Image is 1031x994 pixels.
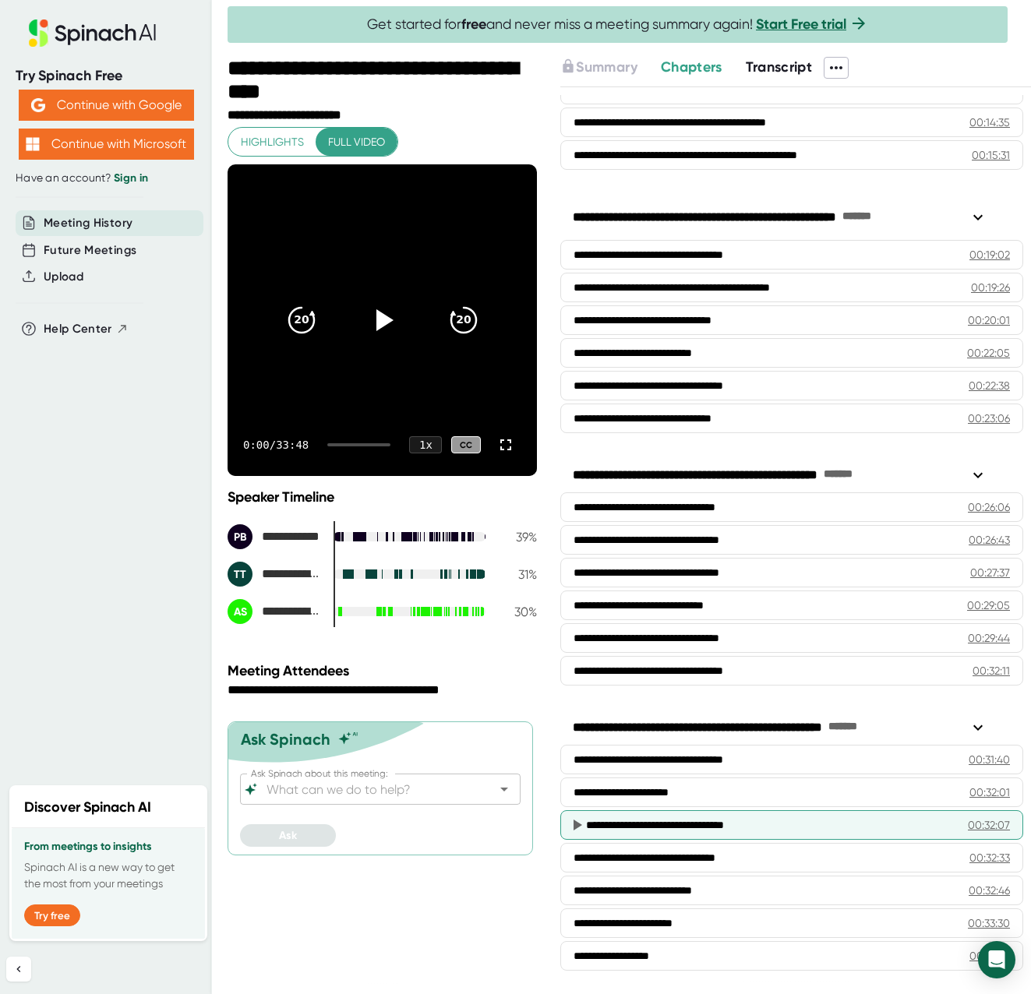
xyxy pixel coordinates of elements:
[969,378,1010,393] div: 00:22:38
[969,883,1010,898] div: 00:32:46
[228,662,541,679] div: Meeting Attendees
[969,850,1010,865] div: 00:32:33
[44,241,136,259] button: Future Meetings
[498,605,537,619] div: 30 %
[576,58,637,76] span: Summary
[967,597,1010,613] div: 00:29:05
[968,312,1010,328] div: 00:20:01
[24,797,151,818] h2: Discover Spinach AI
[241,730,330,749] div: Ask Spinach
[661,57,722,78] button: Chapters
[969,532,1010,548] div: 00:26:43
[969,752,1010,767] div: 00:31:40
[661,58,722,76] span: Chapters
[24,904,80,926] button: Try free
[228,562,321,587] div: Tezeta Tesfaye
[969,247,1010,263] div: 00:19:02
[228,599,252,624] div: AS
[263,778,470,800] input: What can we do to help?
[451,436,481,454] div: CC
[44,320,112,338] span: Help Center
[6,957,31,982] button: Collapse sidebar
[968,915,1010,931] div: 00:33:30
[228,524,252,549] div: PB
[44,214,132,232] button: Meeting History
[44,268,83,286] button: Upload
[746,58,813,76] span: Transcript
[31,98,45,112] img: Aehbyd4JwY73AAAAAElFTkSuQmCC
[316,128,397,157] button: Full video
[969,948,1010,964] div: 00:33:39
[240,824,336,847] button: Ask
[461,16,486,33] b: free
[409,436,442,453] div: 1 x
[367,16,868,33] span: Get started for and never miss a meeting summary again!
[968,817,1010,833] div: 00:32:07
[968,499,1010,515] div: 00:26:06
[243,439,309,451] div: 0:00 / 33:48
[279,829,297,842] span: Ask
[560,57,660,79] div: Upgrade to access
[756,16,846,33] a: Start Free trial
[241,132,304,152] span: Highlights
[968,411,1010,426] div: 00:23:06
[978,941,1015,978] div: Open Intercom Messenger
[16,171,196,185] div: Have an account?
[971,280,1010,295] div: 00:19:26
[44,320,129,338] button: Help Center
[970,565,1010,580] div: 00:27:37
[498,567,537,582] div: 31 %
[24,859,192,892] p: Spinach AI is a new way to get the most from your meetings
[228,562,252,587] div: TT
[228,524,321,549] div: Price Barnes
[228,128,316,157] button: Highlights
[19,90,194,121] button: Continue with Google
[560,57,637,78] button: Summary
[969,115,1010,130] div: 00:14:35
[228,599,321,624] div: Amber Stallings
[114,171,148,185] a: Sign in
[19,129,194,160] button: Continue with Microsoft
[228,488,537,506] div: Speaker Timeline
[968,630,1010,646] div: 00:29:44
[493,778,515,800] button: Open
[16,67,196,85] div: Try Spinach Free
[972,147,1010,163] div: 00:15:31
[746,57,813,78] button: Transcript
[973,663,1010,679] div: 00:32:11
[328,132,385,152] span: Full video
[498,530,537,545] div: 39 %
[24,841,192,853] h3: From meetings to insights
[969,784,1010,800] div: 00:32:01
[967,345,1010,361] div: 00:22:05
